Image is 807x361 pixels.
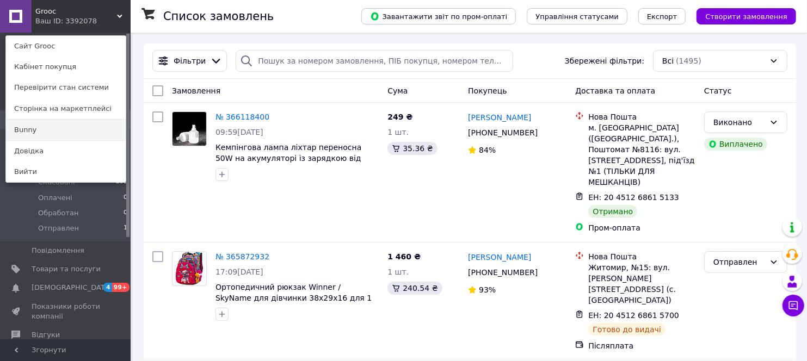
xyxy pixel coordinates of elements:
div: Післяплата [588,340,695,351]
div: Пром-оплата [588,222,695,233]
span: ЕН: 20 4512 6861 5700 [588,311,679,320]
a: Сторінка на маркетплейсі [6,98,126,119]
div: 240.54 ₴ [387,282,442,295]
span: Всі [662,55,674,66]
a: [PERSON_NAME] [468,112,531,123]
span: 17:09[DATE] [215,267,263,276]
button: Завантажити звіт по пром-оплаті [361,8,516,24]
a: Кемпінгова лампа ліхтар переносна 50W на акумуляторі із зарядкою від USB [215,143,361,173]
span: Оплачені [38,193,72,203]
span: Повідомлення [32,246,84,256]
a: Перевірити стан системи [6,77,126,98]
span: 09:59[DATE] [215,128,263,136]
div: Виконано [713,116,765,128]
span: Обработан [38,208,78,218]
img: Фото товару [173,112,206,146]
a: № 366118400 [215,113,269,121]
span: 1 [124,223,127,233]
div: Нова Пошта [588,251,695,262]
span: 4 [103,283,112,292]
a: Фото товару [172,111,207,146]
button: Експорт [638,8,686,24]
a: Довідка [6,141,126,161]
span: Відгуки [32,330,60,340]
div: м. [GEOGRAPHIC_DATA] ([GEOGRAPHIC_DATA].), Поштомат №8116: вул. [STREET_ADDRESS], під'їзд №1 (ТІЛ... [588,122,695,188]
span: 84% [479,146,496,154]
div: [PHONE_NUMBER] [466,265,540,280]
a: Фото товару [172,251,207,286]
span: 1 460 ₴ [387,252,421,261]
div: 35.36 ₴ [387,142,437,155]
img: Фото товару [175,252,203,285]
span: Cума [387,86,408,95]
span: Grooc [35,7,117,16]
a: Створити замовлення [686,11,796,20]
span: Статус [704,86,732,95]
span: 0 [124,208,127,218]
span: (1495) [676,57,701,65]
span: ЕН: 20 4512 6861 5133 [588,193,679,202]
span: 93% [479,285,496,294]
div: Отправлен [713,256,765,268]
div: Готово до видачі [588,323,666,336]
span: Завантажити звіт по пром-оплаті [370,11,507,21]
button: Створити замовлення [697,8,796,24]
div: Житомир, №15: вул. [PERSON_NAME][STREET_ADDRESS] (с. [GEOGRAPHIC_DATA]) [588,262,695,306]
span: Покупець [468,86,507,95]
span: Отправлен [38,223,79,233]
a: № 365872932 [215,252,269,261]
span: Фільтри [174,55,206,66]
a: Сайт Grooc [6,36,126,57]
span: Експорт [647,13,677,21]
span: 1 шт. [387,128,409,136]
span: Замовлення [172,86,220,95]
span: Товари та послуги [32,264,101,274]
span: [DEMOGRAPHIC_DATA] [32,283,112,292]
h1: Список замовлень [163,10,274,23]
a: [PERSON_NAME] [468,252,531,263]
div: Виплачено [704,138,767,151]
div: Ваш ID: 3392078 [35,16,81,26]
button: Чат з покупцем [783,295,804,316]
span: 249 ₴ [387,113,412,121]
span: 1 шт. [387,267,409,276]
a: Ортопедичний рюкзак Winner / SkyName для дівчинки 38х29х16 для 1 класу R2-174 [215,283,372,313]
input: Пошук за номером замовлення, ПІБ покупця, номером телефону, Email, номером накладної [236,50,513,72]
span: Створити замовлення [705,13,787,21]
span: 99+ [112,283,130,292]
div: [PHONE_NUMBER] [466,125,540,140]
span: Доставка та оплата [575,86,655,95]
div: Нова Пошта [588,111,695,122]
span: Управління статусами [535,13,619,21]
span: Збережені фільтри: [565,55,644,66]
div: Отримано [588,205,637,218]
span: 0 [124,193,127,203]
a: Вийти [6,161,126,182]
span: Показники роботи компанії [32,302,101,321]
a: Кабінет покупця [6,57,126,77]
a: Bunny [6,120,126,140]
button: Управління статусами [527,8,627,24]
